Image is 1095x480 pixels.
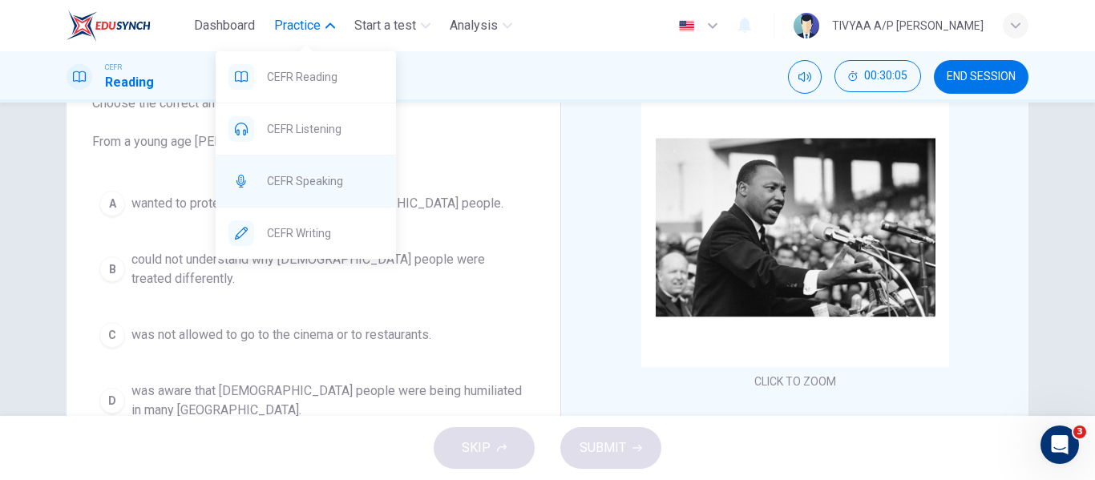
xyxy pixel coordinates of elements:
[443,11,519,40] button: Analysis
[834,60,921,94] div: Hide
[92,94,535,151] span: Choose the correct answer, , , or . From a young age [PERSON_NAME]
[92,315,535,355] button: Cwas not allowed to go to the cinema or to restaurants.
[105,73,154,92] h1: Reading
[864,70,907,83] span: 00:30:05
[99,322,125,348] div: C
[67,10,151,42] img: EduSynch logo
[99,191,125,216] div: A
[450,16,498,35] span: Analysis
[216,208,396,259] div: CEFR Writing
[788,60,822,94] div: Mute
[216,155,396,207] div: CEFR Speaking
[354,16,416,35] span: Start a test
[99,256,125,282] div: B
[216,51,396,103] div: CEFR Reading
[105,62,122,73] span: CEFR
[92,184,535,224] button: Awanted to protest for the rights of [DEMOGRAPHIC_DATA] people.
[131,381,527,420] span: was aware that [DEMOGRAPHIC_DATA] people were being humiliated in many [GEOGRAPHIC_DATA].
[268,11,341,40] button: Practice
[131,194,503,213] span: wanted to protest for the rights of [DEMOGRAPHIC_DATA] people.
[92,243,535,296] button: Bcould not understand why [DEMOGRAPHIC_DATA] people were treated differently.
[832,16,984,35] div: TIVYAA A/P [PERSON_NAME]
[1040,426,1079,464] iframe: Intercom live chat
[267,119,383,139] span: CEFR Listening
[267,224,383,243] span: CEFR Writing
[131,250,527,288] span: could not understand why [DEMOGRAPHIC_DATA] people were treated differently.
[188,11,261,40] button: Dashboard
[67,10,188,42] a: EduSynch logo
[794,13,819,38] img: Profile picture
[1073,426,1086,438] span: 3
[216,103,396,155] div: CEFR Listening
[131,325,431,345] span: was not allowed to go to the cinema or to restaurants.
[92,374,535,427] button: Dwas aware that [DEMOGRAPHIC_DATA] people were being humiliated in many [GEOGRAPHIC_DATA].
[267,67,383,87] span: CEFR Reading
[934,60,1028,94] button: END SESSION
[834,60,921,92] button: 00:30:05
[99,388,125,413] div: D
[677,20,697,32] img: en
[348,11,437,40] button: Start a test
[194,16,255,35] span: Dashboard
[947,71,1016,83] span: END SESSION
[267,171,383,191] span: CEFR Speaking
[274,16,321,35] span: Practice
